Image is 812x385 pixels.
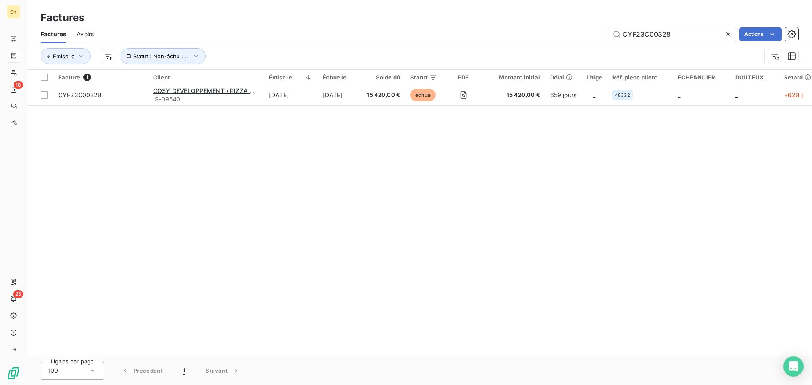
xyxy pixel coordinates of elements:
img: Logo LeanPay [7,366,20,380]
td: [DATE] [318,85,362,105]
span: Factures [41,30,66,38]
span: Facture [58,74,80,81]
span: 100 [48,366,58,375]
a: 18 [7,83,20,96]
div: Réf. pièce client [612,74,668,81]
div: Litige [587,74,602,81]
span: IS-09540 [153,95,259,104]
span: 48332 [615,93,630,98]
span: 15 420,00 € [367,91,400,99]
div: DOUTEUX [735,74,774,81]
span: 15 420,00 € [489,91,540,99]
div: Retard [784,74,811,81]
button: Actions [739,27,782,41]
div: Délai [550,74,576,81]
span: 18 [14,81,23,89]
div: Client [153,74,259,81]
span: _ [678,91,680,98]
div: Émise le [269,74,313,81]
span: 25 [13,290,23,298]
button: Statut : Non-échu , ... [121,48,206,64]
input: Rechercher [609,27,736,41]
span: +628 j [784,91,803,98]
span: échue [410,89,436,101]
div: Open Intercom Messenger [783,356,804,377]
span: CYF23C00328 [58,91,102,98]
div: CY [7,5,20,19]
span: Statut : Non-échu , ... [133,53,190,60]
span: 1 [183,366,185,375]
span: _ [593,91,595,98]
div: Solde dû [367,74,400,81]
td: [DATE] [264,85,318,105]
h3: Factures [41,10,84,25]
button: Émise le [41,48,91,64]
button: 1 [173,362,195,380]
span: _ [735,91,738,98]
button: Précédent [111,362,173,380]
div: PDF [448,74,479,81]
div: Échue le [323,74,357,81]
span: COSY DEVELOPPEMENT / PIZZA COSY [153,87,267,94]
button: Suivant [195,362,250,380]
div: Statut [410,74,438,81]
span: Avoirs [77,30,94,38]
td: 659 jours [545,85,582,105]
div: Montant initial [489,74,540,81]
div: ECHEANCIER [678,74,726,81]
span: 1 [83,74,91,81]
span: Émise le [53,53,75,60]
